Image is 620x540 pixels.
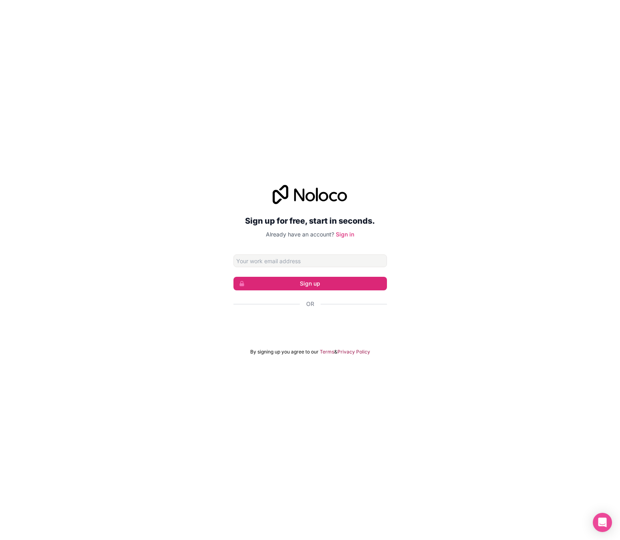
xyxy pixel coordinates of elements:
iframe: Sign in with Google Button [229,317,391,334]
h2: Sign up for free, start in seconds. [233,214,387,228]
div: Open Intercom Messenger [593,513,612,532]
a: Sign in [336,231,354,238]
a: Privacy Policy [337,349,370,355]
span: By signing up you agree to our [250,349,319,355]
span: Or [306,300,314,308]
input: Email address [233,254,387,267]
a: Terms [320,349,334,355]
span: Already have an account? [266,231,334,238]
span: & [334,349,337,355]
button: Sign up [233,277,387,290]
